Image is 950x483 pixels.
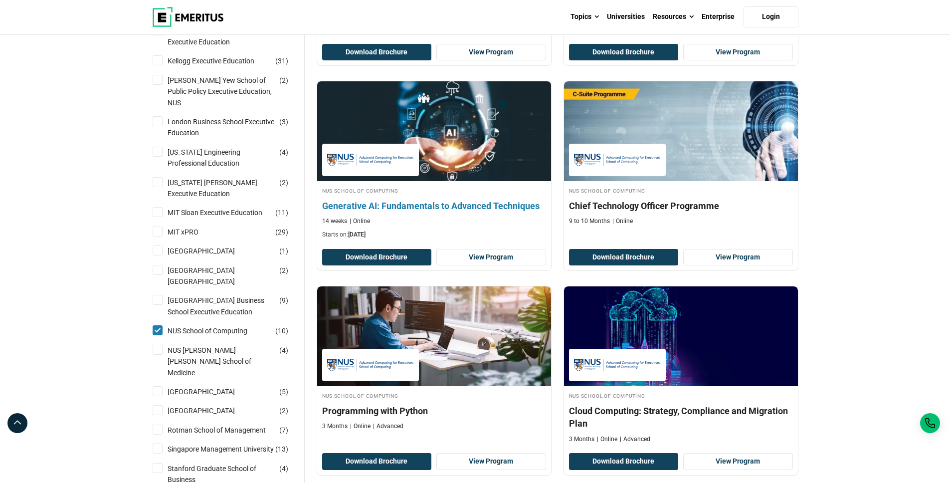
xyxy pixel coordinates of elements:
[574,354,661,376] img: NUS School of Computing
[322,231,546,239] p: Starts on:
[279,345,288,356] span: ( )
[275,207,288,218] span: ( )
[279,177,288,188] span: ( )
[282,266,286,274] span: 2
[279,116,288,127] span: ( )
[168,177,295,200] a: [US_STATE] [PERSON_NAME] Executive Education
[317,286,551,436] a: AI and Machine Learning Course by NUS School of Computing - NUS School of Computing NUS School of...
[683,44,793,61] a: View Program
[168,245,255,256] a: [GEOGRAPHIC_DATA]
[322,391,546,400] h4: NUS School of Computing
[569,217,610,226] p: 9 to 10 Months
[278,445,286,453] span: 13
[564,286,798,448] a: Strategy and Innovation Course by NUS School of Computing - NUS School of Computing NUS School of...
[322,44,432,61] button: Download Brochure
[168,386,255,397] a: [GEOGRAPHIC_DATA]
[564,286,798,386] img: Cloud Computing: Strategy, Compliance and Migration Plan | Online Strategy and Innovation Course
[168,75,295,108] a: [PERSON_NAME] Yew School of Public Policy Executive Education, NUS
[373,422,403,431] p: Advanced
[322,249,432,266] button: Download Brochure
[279,147,288,158] span: ( )
[168,227,218,238] a: MIT xPRO
[569,44,679,61] button: Download Brochure
[282,179,286,187] span: 2
[327,149,414,171] img: NUS School of Computing
[744,6,798,27] a: Login
[322,200,546,212] h4: Generative AI: Fundamentals to Advanced Techniques
[279,386,288,397] span: ( )
[282,465,286,473] span: 4
[348,231,366,238] span: [DATE]
[275,227,288,238] span: ( )
[168,25,295,48] a: [PERSON_NAME] Business School Executive Education
[279,75,288,86] span: ( )
[282,388,286,396] span: 5
[564,81,798,181] img: Chief Technology Officer Programme | Online Leadership Course
[436,249,546,266] a: View Program
[282,247,286,255] span: 1
[279,245,288,256] span: ( )
[597,435,617,444] p: Online
[278,209,286,217] span: 11
[282,407,286,415] span: 2
[275,325,288,336] span: ( )
[275,55,288,66] span: ( )
[317,286,551,386] img: Programming with Python | Online AI and Machine Learning Course
[168,295,295,317] a: [GEOGRAPHIC_DATA] Business School Executive Education
[279,463,288,474] span: ( )
[683,453,793,470] a: View Program
[168,345,295,378] a: NUS [PERSON_NAME] [PERSON_NAME] School of Medicine
[168,425,286,436] a: Rotman School of Management
[168,265,295,287] a: [GEOGRAPHIC_DATA] [GEOGRAPHIC_DATA]
[278,57,286,65] span: 31
[620,435,650,444] p: Advanced
[275,444,288,455] span: ( )
[317,81,551,244] a: Technology Course by NUS School of Computing - September 30, 2025 NUS School of Computing NUS Sch...
[350,217,370,226] p: Online
[569,453,679,470] button: Download Brochure
[612,217,633,226] p: Online
[282,76,286,84] span: 2
[168,444,294,455] a: Singapore Management University
[569,405,793,430] h4: Cloud Computing: Strategy, Compliance and Migration Plan
[279,405,288,416] span: ( )
[282,118,286,126] span: 3
[168,116,295,139] a: London Business School Executive Education
[279,425,288,436] span: ( )
[436,44,546,61] a: View Program
[436,453,546,470] a: View Program
[282,148,286,156] span: 4
[322,453,432,470] button: Download Brochure
[569,435,594,444] p: 3 Months
[564,81,798,231] a: Leadership Course by NUS School of Computing - NUS School of Computing NUS School of Computing Ch...
[168,325,267,336] a: NUS School of Computing
[569,249,679,266] button: Download Brochure
[322,405,546,417] h4: Programming with Python
[168,207,282,218] a: MIT Sloan Executive Education
[282,346,286,354] span: 4
[168,147,295,169] a: [US_STATE] Engineering Professional Education
[279,265,288,276] span: ( )
[569,186,793,195] h4: NUS School of Computing
[327,354,414,376] img: NUS School of Computing
[683,249,793,266] a: View Program
[569,391,793,400] h4: NUS School of Computing
[279,295,288,306] span: ( )
[305,76,563,186] img: Generative AI: Fundamentals to Advanced Techniques | Online Technology Course
[574,149,661,171] img: NUS School of Computing
[322,186,546,195] h4: NUS School of Computing
[278,327,286,335] span: 10
[168,405,255,416] a: [GEOGRAPHIC_DATA]
[322,422,348,431] p: 3 Months
[278,228,286,236] span: 29
[282,426,286,434] span: 7
[350,422,371,431] p: Online
[322,217,347,226] p: 14 weeks
[282,296,286,304] span: 9
[168,55,274,66] a: Kellogg Executive Education
[569,200,793,212] h4: Chief Technology Officer Programme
